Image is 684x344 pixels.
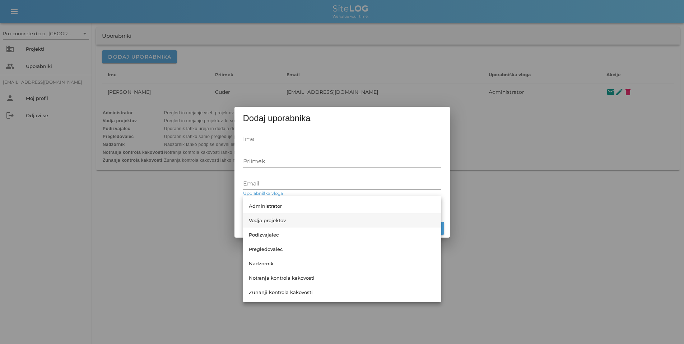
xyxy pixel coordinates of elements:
[249,289,436,295] div: Zunanji kontrola kakovosti
[581,266,684,344] div: Pripomoček za klepet
[581,266,684,344] iframe: Chat Widget
[243,113,311,124] span: Dodaj uporabnika
[243,196,441,205] div: Uporabniška vloga
[249,275,436,281] div: Notranja kontrola kakovosti
[433,196,441,205] i: arrow_drop_down
[249,232,436,238] div: Podizvajalec
[249,261,436,266] div: Nadzornik
[249,203,436,209] div: Administrator
[249,246,436,252] div: Pregledovalec
[249,217,436,223] div: Vodja projektov
[243,191,283,196] label: Uporabniška vloga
